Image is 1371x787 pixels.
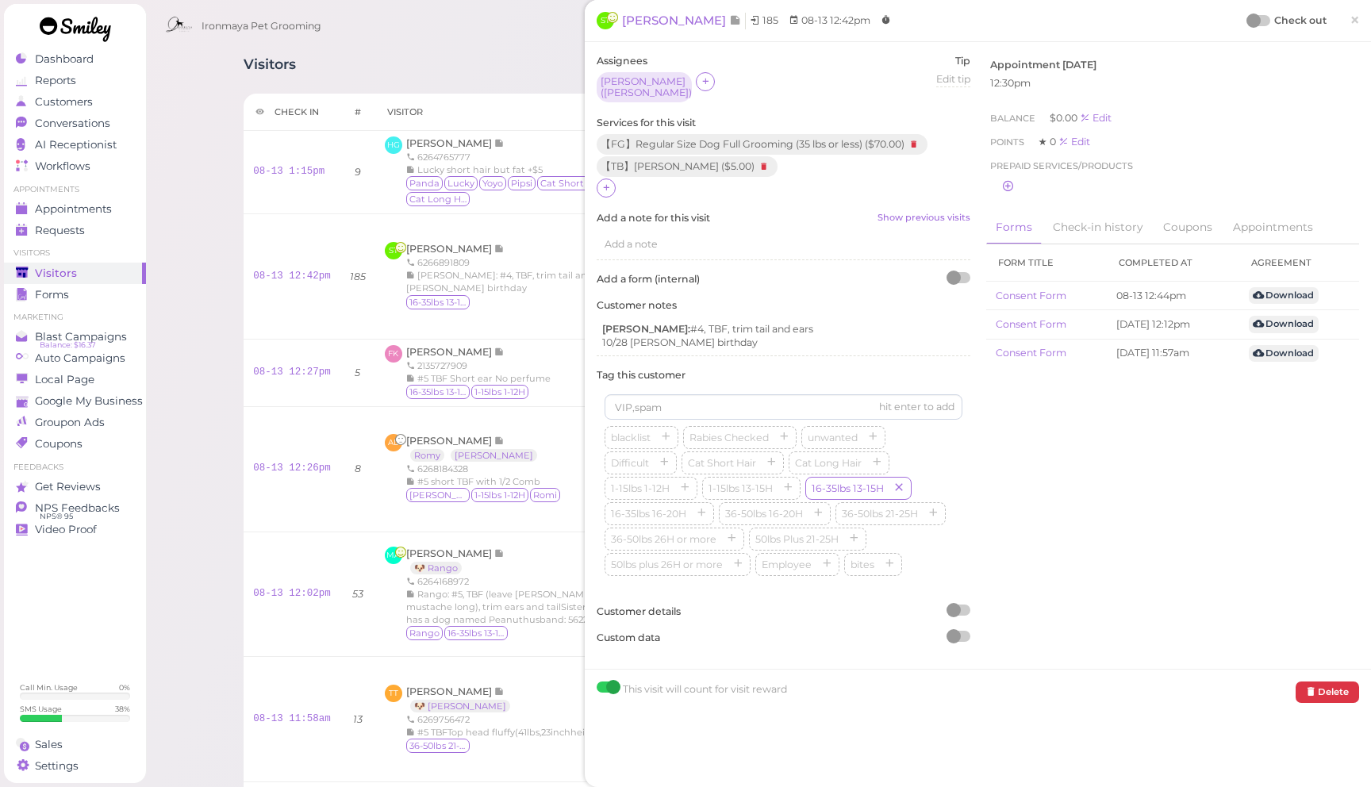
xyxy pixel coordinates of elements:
span: Romi [530,488,560,502]
span: Pipsi [508,176,536,190]
th: Agreement [1239,244,1359,282]
a: Reports [4,70,146,91]
div: 12:30pm [990,76,1356,90]
span: Get Reviews [35,480,101,493]
a: Google My Business [4,390,146,412]
a: 08-13 12:27pm [253,367,331,378]
div: 38 % [115,704,130,714]
span: Balance [990,113,1038,124]
td: [DATE] 12:12pm [1107,310,1239,339]
span: Balance: $16.37 [40,339,96,351]
span: Settings [35,759,79,773]
button: Delete [1296,681,1359,703]
a: Appointments [1223,211,1323,244]
span: AL [385,434,402,451]
span: 36-50lbs 21-25H [839,508,921,520]
span: Note [494,685,505,697]
label: Check out [1274,13,1327,29]
span: FK [385,345,402,363]
a: [PERSON_NAME] [622,13,746,29]
span: Auto Campaigns [35,351,125,365]
span: Conversations [35,117,110,130]
div: 0 % [119,682,130,693]
span: Difficult [608,457,652,469]
span: #5 TBF Short ear No perfume [417,373,551,384]
i: 9 [355,166,361,178]
li: Marketing [4,312,146,323]
a: NPS Feedbacks NPS® 95 [4,497,146,519]
span: [PERSON_NAME] [406,243,494,255]
span: $0.00 [1050,112,1080,124]
span: 16-35lbs 16-20H [608,508,689,520]
span: Employee [758,559,815,570]
a: Auto Campaigns [4,347,146,369]
span: MA [385,547,402,564]
a: Download [1249,316,1319,332]
span: Blast Campaigns [35,330,127,344]
label: Customer notes [597,298,970,313]
div: Call Min. Usage [20,682,78,693]
span: Panda [406,176,443,190]
span: 36-50lbs 16-20H [722,508,806,520]
label: Customer details [597,605,970,619]
span: [PERSON_NAME] [406,137,494,149]
span: 16-35lbs 13-15H [406,295,470,309]
span: 36-50lbs 21-25H [406,739,470,753]
i: 8 [355,463,361,474]
a: Consent Form [996,318,1066,330]
a: Customers [4,91,146,113]
span: 50lbs Plus 21-25H [752,533,842,545]
li: Feedbacks [4,462,146,473]
li: Visitors [4,248,146,259]
label: Appointment [DATE] [990,58,1096,72]
th: Form title [986,244,1108,282]
td: [DATE] 11:57am [1107,339,1239,367]
span: Note [494,137,505,149]
span: Note [494,346,505,358]
span: 16-35lbs 13-15H [406,385,470,399]
div: 【TB】[PERSON_NAME] ( $5.00 ) [597,156,778,177]
span: 50lbs plus 26H or more [608,559,726,570]
span: Lucky short hair but fat +$5 [417,164,543,175]
a: 🐶 [PERSON_NAME] [410,700,510,712]
a: Consent Form [996,347,1066,359]
div: SMS Usage [20,704,62,714]
span: 16-35lbs 13-15H [808,482,887,494]
span: unwanted [805,432,861,443]
a: 08-13 11:58am [253,713,331,724]
a: Blast Campaigns Balance: $16.37 [4,326,146,347]
a: Forms [4,284,146,305]
span: Groupon Ads [35,416,105,429]
a: Requests [4,220,146,241]
th: Completed at [1107,244,1239,282]
label: Custom data [597,631,970,645]
h1: Visitors [244,56,296,86]
span: Reports [35,74,76,87]
span: Cat Long Hair [792,457,865,469]
span: 36-50lbs 26H or more [608,533,720,545]
div: 6269756472 [406,713,605,726]
li: Appointments [4,184,146,195]
i: 53 [352,588,363,600]
label: Tip [936,54,970,68]
p: #4, TBF, trim tail and ears [602,322,965,336]
label: Add a form (internal) [597,272,970,286]
span: Note [494,435,505,447]
span: [PERSON_NAME] [406,685,494,697]
i: 5 [355,367,360,378]
span: Cat Long Hair [406,192,470,206]
a: Show previous visits [878,211,970,225]
a: Forms [986,211,1042,245]
a: Conversations [4,113,146,134]
a: Groupon Ads [4,412,146,433]
span: Note [494,243,505,255]
a: Coupons [4,433,146,455]
a: 08-13 1:15pm [253,166,325,177]
i: 13 [353,713,363,725]
a: 08-13 12:02pm [253,588,331,599]
div: # [352,106,363,118]
th: Check in [244,94,340,131]
span: 1-15lbs 13-15H [705,482,776,494]
span: blacklist [608,432,654,443]
span: Local Page [35,373,94,386]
